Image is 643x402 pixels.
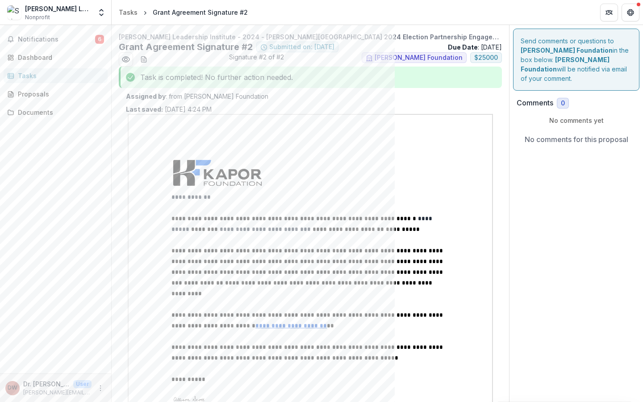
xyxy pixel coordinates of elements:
a: Dashboard [4,50,108,65]
span: Nonprofit [25,13,50,21]
div: Send comments or questions to in the box below. will be notified via email of your comment. [513,29,639,91]
p: No comments for this proposal [525,134,628,145]
div: [PERSON_NAME] Leadership Institute [25,4,92,13]
p: User [73,380,92,388]
span: 0 [561,100,565,107]
nav: breadcrumb [115,6,251,19]
h2: Comments [517,99,553,107]
div: Tasks [18,71,100,80]
button: Open entity switcher [95,4,108,21]
p: [PERSON_NAME][EMAIL_ADDRESS][PERSON_NAME][DOMAIN_NAME] [23,389,92,397]
a: Proposals [4,87,108,101]
a: Tasks [115,6,141,19]
div: Grant Agreement Signature #2 [153,8,248,17]
strong: [PERSON_NAME] Foundation [521,56,610,73]
p: Dr. [PERSON_NAME] [23,379,70,389]
div: Dr. Barbara Williams-Skinner [8,385,17,391]
strong: [PERSON_NAME] Foundation [521,46,613,54]
span: Submitted on: [DATE] [269,43,334,51]
span: Signature #2 of #2 [229,52,284,67]
div: Dashboard [18,53,100,62]
span: $ 25000 [474,54,498,62]
span: [PERSON_NAME] Foundation [375,54,463,62]
p: : from [PERSON_NAME] Foundation [126,92,495,101]
p: : [DATE] [448,42,502,52]
button: download-word-button [137,52,151,67]
p: No comments yet [517,116,636,125]
button: Get Help [622,4,639,21]
button: Preview b93ee354-1c80-4256-98bb-48d7bd236bf5.pdf [119,52,133,67]
a: Tasks [4,68,108,83]
span: 6 [95,35,104,44]
div: Task is completed! No further action needed. [119,67,502,88]
button: More [95,383,106,394]
button: Partners [600,4,618,21]
div: Tasks [119,8,138,17]
strong: Assigned by [126,92,166,100]
div: Proposals [18,89,100,99]
button: Notifications6 [4,32,108,46]
p: [PERSON_NAME] Leadership Institute - 2024 - [PERSON_NAME][GEOGRAPHIC_DATA] 2024 Election Partners... [119,32,502,42]
span: Notifications [18,36,95,43]
p: [DATE] 4:24 PM [126,105,212,114]
strong: Due Date [448,43,478,51]
img: Skinner Leadership Institute [7,5,21,20]
div: Documents [18,108,100,117]
a: Documents [4,105,108,120]
strong: Last saved: [126,105,163,113]
h2: Grant Agreement Signature #2 [119,42,253,52]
